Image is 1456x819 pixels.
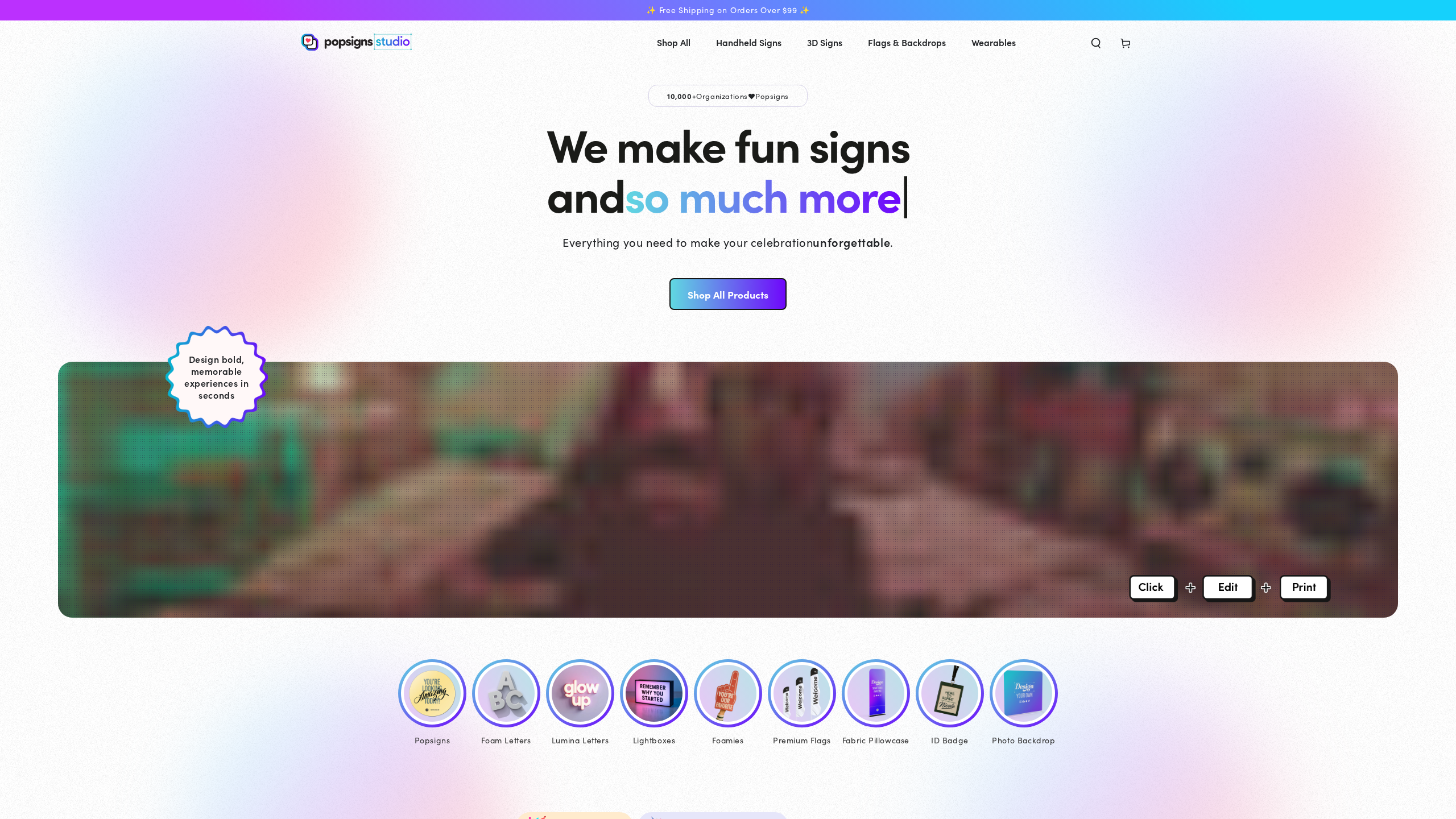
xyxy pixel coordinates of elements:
[859,27,954,57] a: Flags & Backdrops
[900,161,909,225] span: |
[868,34,946,51] span: Flags & Backdrops
[646,5,810,15] span: ✨ Free Shipping on Orders Over $99 ✨
[963,27,1024,57] a: Wearables
[648,85,808,107] p: Organizations Popsigns
[839,659,913,748] a: Fabric Pillowcase Fabric Pillowcase
[1129,575,1331,602] img: Overlay Image
[716,34,781,51] span: Handheld Signs
[765,659,839,748] a: Premium Feather Flags Premium Flags
[987,659,1061,748] a: Photo Backdrop Photo Backdrop
[913,659,987,748] a: ID Badge ID Badge
[648,27,699,57] a: Shop All
[546,733,614,747] div: Lumina Letters
[768,733,836,747] div: Premium Flags
[617,659,691,748] a: Lumina Lightboxes Lightboxes
[691,659,765,748] a: Foamies® Foamies
[807,34,842,51] span: 3D Signs
[799,27,851,57] a: 3D Signs
[1081,30,1111,55] summary: Search our site
[547,118,909,218] h1: We make fun signs and
[773,665,830,722] img: Premium Feather Flags
[404,665,461,722] img: Popsigns
[700,665,756,722] img: Foamies®
[708,27,790,57] a: Handheld Signs
[395,659,469,748] a: Popsigns Popsigns
[543,659,617,748] a: Lumina Letters Lumina Letters
[301,34,412,51] img: Popsigns Studio
[971,34,1016,51] span: Wearables
[626,665,682,722] img: Lumina Lightboxes
[921,665,978,722] img: ID Badge
[398,733,466,747] div: Popsigns
[469,659,543,748] a: Foam Letters Foam Letters
[842,733,910,747] div: Fabric Pillowcase
[995,665,1052,722] img: Photo Backdrop
[624,162,900,225] span: so much more
[847,665,904,722] img: Fabric Pillowcase
[478,665,535,722] img: Foam Letters
[990,733,1058,747] div: Photo Backdrop
[813,234,890,250] strong: unforgettable
[669,278,786,310] a: Shop All Products
[620,733,688,747] div: Lightboxes
[552,665,609,722] img: Lumina Letters
[916,733,984,747] div: ID Badge
[657,34,690,51] span: Shop All
[562,234,894,250] p: Everything you need to make your celebration .
[694,733,762,747] div: Foamies
[472,733,540,747] div: Foam Letters
[667,90,696,101] span: 10,000+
